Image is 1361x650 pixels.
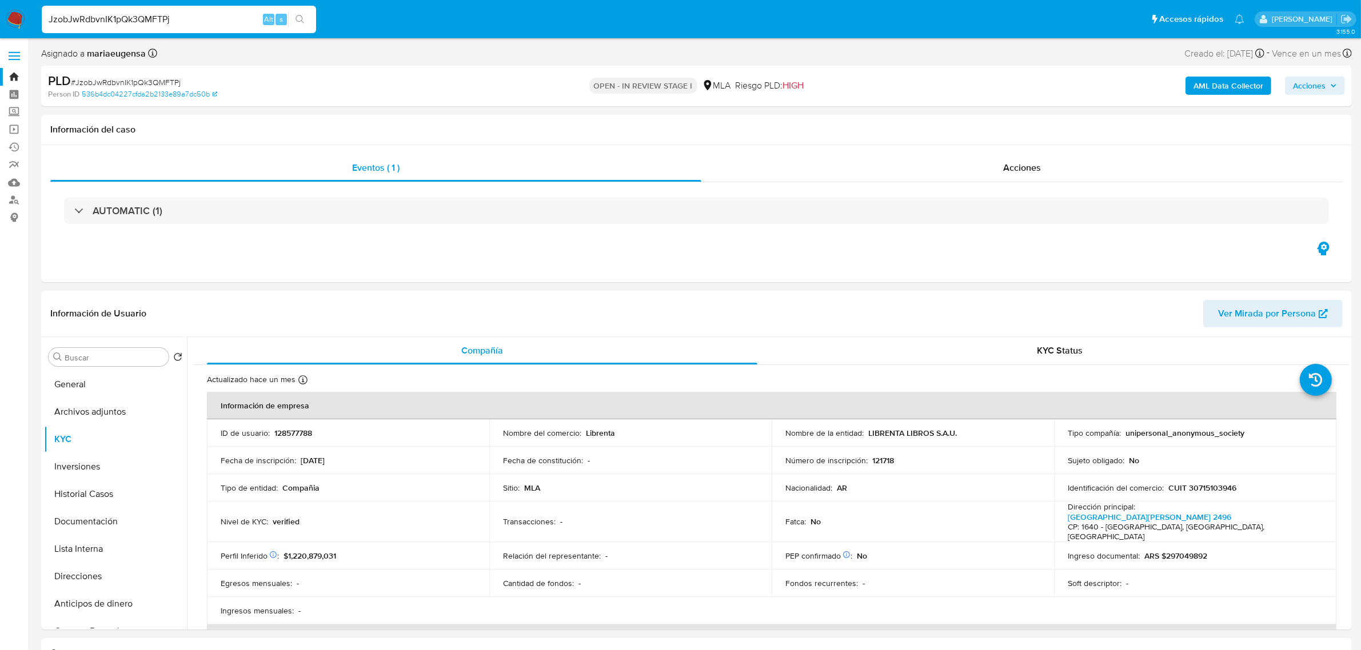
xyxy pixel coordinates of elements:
p: No [1129,455,1139,466]
button: Ver Mirada por Persona [1203,300,1343,327]
b: PLD [48,71,71,90]
button: Cuentas Bancarias [44,617,187,645]
p: Perfil Inferido : [221,551,279,561]
input: Buscar usuario o caso... [42,12,316,27]
div: MLA [702,79,731,92]
p: ARS $297049892 [1144,551,1207,561]
b: AML Data Collector [1194,77,1263,95]
p: Ingresos mensuales : [221,605,294,616]
div: AUTOMATIC (1) [64,198,1329,224]
p: 128577788 [274,428,312,438]
p: Número de inscripción : [785,455,868,466]
button: AML Data Collector [1186,77,1271,95]
button: Inversiones [44,453,187,480]
p: Tipo de entidad : [221,483,278,493]
p: - [578,578,581,588]
span: Acciones [1003,161,1041,174]
span: Ver Mirada por Persona [1218,300,1316,327]
p: OPEN - IN REVIEW STAGE I [589,78,697,94]
input: Buscar [65,352,164,363]
h4: CP: 1640 - [GEOGRAPHIC_DATA], [GEOGRAPHIC_DATA], [GEOGRAPHIC_DATA] [1068,522,1318,542]
b: mariaeugensa [85,47,146,60]
p: No [811,516,821,527]
span: Compañía [461,344,503,357]
button: Archivos adjuntos [44,398,187,426]
div: Creado el: [DATE] [1184,46,1264,61]
span: Asignado a [41,47,146,60]
p: Cantidad de fondos : [503,578,574,588]
button: KYC [44,426,187,453]
p: PEP confirmado : [785,551,852,561]
p: Sujeto obligado : [1068,455,1124,466]
span: HIGH [783,79,804,92]
a: Notificaciones [1235,14,1244,24]
button: Documentación [44,508,187,535]
button: Anticipos de dinero [44,590,187,617]
p: Tipo compañía : [1068,428,1121,438]
p: Egresos mensuales : [221,578,292,588]
p: verified [273,516,300,527]
p: - [298,605,301,616]
a: 536b4dc04227cfda2b2133e89a7dc50b [82,89,217,99]
th: Información de empresa [207,392,1336,419]
p: Nacionalidad : [785,483,832,493]
p: Actualizado hace un mes [207,374,296,385]
p: ID de usuario : [221,428,270,438]
p: Librenta [586,428,615,438]
p: Compañia [282,483,320,493]
span: - [1267,46,1270,61]
p: Nivel de KYC : [221,516,268,527]
span: Alt [264,14,273,25]
span: s [280,14,283,25]
button: Historial Casos [44,480,187,508]
p: Fecha de constitución : [503,455,583,466]
p: MLA [524,483,540,493]
a: [GEOGRAPHIC_DATA][PERSON_NAME] 2496 [1068,511,1231,523]
h1: Información del caso [50,124,1343,135]
a: Salir [1340,13,1352,25]
span: $1,220,879,031 [284,550,336,561]
b: Person ID [48,89,79,99]
p: Transacciones : [503,516,556,527]
h1: Información de Usuario [50,308,146,319]
button: search-icon [288,11,312,27]
p: Soft descriptor : [1068,578,1121,588]
p: CUIT 30715103946 [1168,483,1236,493]
p: - [588,455,590,466]
span: Accesos rápidos [1159,13,1223,25]
p: Sitio : [503,483,520,493]
p: andres.vilosio@mercadolibre.com [1272,14,1336,25]
button: Lista Interna [44,535,187,563]
p: - [297,578,299,588]
span: Vence en un mes [1272,47,1341,60]
button: Volver al orden por defecto [173,352,182,365]
p: - [863,578,865,588]
p: AR [837,483,847,493]
p: Identificación del comercio : [1068,483,1164,493]
button: Buscar [53,352,62,362]
span: Eventos ( 1 ) [352,161,400,174]
p: - [1126,578,1128,588]
span: KYC Status [1037,344,1083,357]
p: No [857,551,867,561]
p: Fatca : [785,516,806,527]
p: Dirección principal : [1068,501,1135,512]
p: Fecha de inscripción : [221,455,296,466]
p: - [605,551,608,561]
button: Acciones [1285,77,1345,95]
button: General [44,371,187,398]
p: - [560,516,562,527]
p: LIBRENTA LIBROS S.A.U. [868,428,957,438]
span: Riesgo PLD: [736,79,804,92]
p: Nombre del comercio : [503,428,581,438]
p: Nombre de la entidad : [785,428,864,438]
button: Direcciones [44,563,187,590]
span: Acciones [1293,77,1326,95]
p: [DATE] [301,455,325,466]
p: 121718 [872,455,894,466]
span: # JzobJwRdbvnIK1pQk3QMFTPj [71,77,181,88]
p: Fondos recurrentes : [785,578,858,588]
p: Relación del representante : [503,551,601,561]
p: Ingreso documental : [1068,551,1140,561]
h3: AUTOMATIC (1) [93,204,162,217]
